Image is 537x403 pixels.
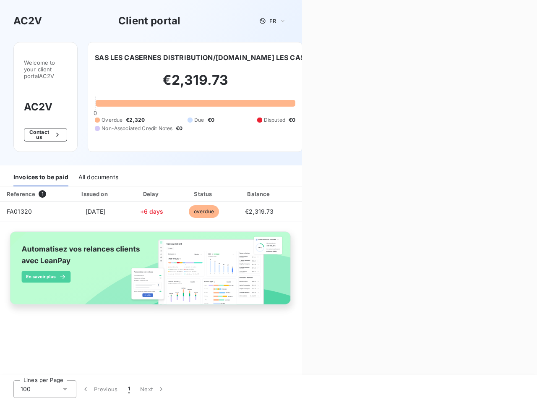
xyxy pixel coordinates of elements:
[24,128,67,141] button: Contact us
[269,18,276,24] span: FR
[3,227,299,317] img: banner
[7,208,32,215] span: FA01320
[128,385,130,393] span: 1
[140,208,164,215] span: +6 days
[13,169,68,186] div: Invoices to be paid
[102,125,172,132] span: Non-Associated Credit Notes
[135,380,170,398] button: Next
[95,72,295,97] h2: €2,319.73
[21,385,31,393] span: 100
[118,13,180,29] h3: Client portal
[176,125,182,132] span: €0
[95,52,327,63] h6: SAS LES CASERNES DISTRIBUTION/[DOMAIN_NAME] LES CASERNES
[232,190,287,198] div: Balance
[128,190,176,198] div: Delay
[126,116,145,124] span: €2,320
[189,205,219,218] span: overdue
[13,13,42,29] h3: AC2V
[290,190,332,198] div: PDF
[123,380,135,398] button: 1
[76,380,123,398] button: Previous
[7,191,35,197] div: Reference
[39,190,46,198] span: 1
[86,208,105,215] span: [DATE]
[94,110,97,116] span: 0
[194,116,204,124] span: Due
[24,59,67,79] span: Welcome to your client portal AC2V
[102,116,123,124] span: Overdue
[24,99,67,115] h3: AC2V
[264,116,285,124] span: Disputed
[78,169,118,186] div: All documents
[66,190,124,198] div: Issued on
[208,116,214,124] span: €0
[289,116,295,124] span: €0
[245,208,274,215] span: €2,319.73
[179,190,229,198] div: Status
